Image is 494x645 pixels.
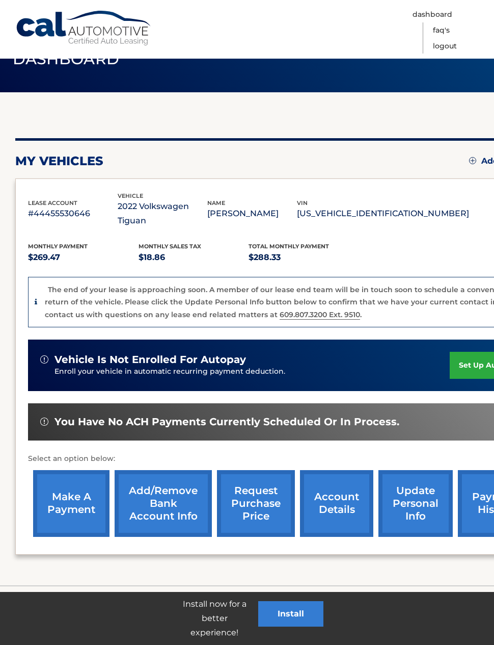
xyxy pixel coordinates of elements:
span: vehicle [118,192,143,199]
p: If you need assistance, please contact us at: or email us at [15,589,479,622]
img: add.svg [469,157,476,164]
a: FAQ's [433,22,450,38]
span: You have no ACH payments currently scheduled or in process. [54,416,399,428]
span: lease account [28,199,77,207]
a: Cal Automotive [15,10,153,46]
p: #44455530646 [28,207,118,221]
p: Enroll your vehicle in automatic recurring payment deduction. [54,366,450,377]
a: request purchase price [217,470,295,537]
p: Install now for a better experience! [171,597,258,640]
p: 2022 Volkswagen Tiguan [118,199,207,228]
h2: my vehicles [15,153,103,169]
a: make a payment [33,470,109,537]
span: vehicle is not enrolled for autopay [54,353,246,366]
span: Monthly sales Tax [139,243,201,250]
span: Dashboard [13,49,120,68]
a: Dashboard [413,7,452,22]
a: account details [300,470,373,537]
a: Logout [433,38,457,54]
p: [PERSON_NAME] [207,207,297,221]
img: alert-white.svg [40,418,48,426]
a: update personal info [378,470,453,537]
p: $18.86 [139,250,249,265]
img: alert-white.svg [40,355,48,364]
span: Total Monthly Payment [249,243,329,250]
p: $288.33 [249,250,359,265]
span: name [207,199,225,207]
p: $269.47 [28,250,139,265]
p: [US_VEHICLE_IDENTIFICATION_NUMBER] [297,207,469,221]
a: Add/Remove bank account info [115,470,212,537]
span: Monthly Payment [28,243,88,250]
button: Install [258,601,323,627]
span: vin [297,199,308,207]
